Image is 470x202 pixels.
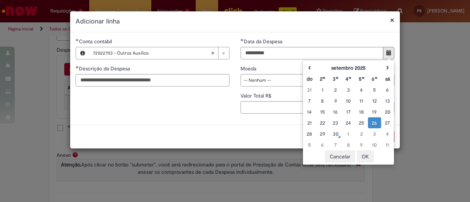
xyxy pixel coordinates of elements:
div: 10 October 2025 Friday [370,141,379,148]
span: Obrigatório Preenchido [76,38,79,41]
div: 02 September 2025 Tuesday [331,86,340,93]
div: 31 August 2025 Sunday [305,86,314,93]
div: 08 October 2025 Wednesday [344,141,353,148]
th: Quarta-feira [342,73,355,84]
div: 01 October 2025 Wednesday [344,130,353,137]
th: Quinta-feira [355,73,368,84]
div: Escolher data [303,60,394,165]
button: Cancelar [325,150,355,163]
span: Moeda [241,65,258,72]
button: Conta contábil, Visualizar este registro 72022703 - Outros Auxílios [76,47,89,59]
div: 09 September 2025 Tuesday [331,97,340,104]
div: 21 September 2025 Sunday [305,119,314,126]
th: Mês anterior [303,62,316,73]
button: Fechar modal [390,16,394,24]
h2: Adicionar linha [76,17,394,26]
div: 05 September 2025 Friday [370,86,379,93]
div: 25 September 2025 Thursday [357,119,366,126]
div: 15 September 2025 Monday [318,108,327,115]
th: Sexta-feira [368,73,381,84]
div: 16 September 2025 Tuesday [331,108,340,115]
span: 72022703 - Outros Auxílios [93,47,211,59]
div: 23 September 2025 Tuesday [331,119,340,126]
div: 09 October 2025 Thursday [357,141,366,148]
span: Data da Despesa [244,38,284,45]
div: 30 September 2025 Tuesday [331,130,340,137]
div: 06 September 2025 Saturday [383,86,392,93]
div: 03 September 2025 Wednesday [344,86,353,93]
div: 10 September 2025 Wednesday [344,97,353,104]
div: 19 September 2025 Friday [370,108,379,115]
div: 27 September 2025 Saturday [383,119,392,126]
div: 22 September 2025 Monday [318,119,327,126]
div: 05 October 2025 Sunday [305,141,314,148]
div: 04 October 2025 Saturday [383,130,392,137]
th: Próximo mês [381,62,394,73]
th: Sábado [381,73,394,84]
div: 24 September 2025 Wednesday [344,119,353,126]
span: Necessários - Conta contábil [79,38,113,45]
span: Obrigatório Preenchido [241,38,244,41]
input: Data da Despesa 26 September 2025 Friday [241,47,383,59]
span: Obrigatório Preenchido [76,66,79,69]
button: Mostrar calendário para Data da Despesa [383,47,394,59]
div: 20 September 2025 Saturday [383,108,392,115]
th: setembro 2025. Alternar mês [316,62,381,73]
div: 01 September 2025 Monday [318,86,327,93]
th: Segunda-feira [316,73,329,84]
div: 04 September 2025 Thursday [357,86,366,93]
div: 28 September 2025 Sunday [305,130,314,137]
th: Domingo [303,73,316,84]
div: 29 September 2025 Monday [318,130,327,137]
button: OK [357,150,374,163]
div: 18 September 2025 Thursday [357,108,366,115]
div: 11 October 2025 Saturday [383,141,392,148]
div: 07 October 2025 Tuesday [331,141,340,148]
div: 17 September 2025 Wednesday [344,108,353,115]
span: Descrição da Despesa [79,65,131,72]
div: 06 October 2025 Monday [318,141,327,148]
div: 26 September 2025 Friday [370,119,379,126]
div: 13 September 2025 Saturday [383,97,392,104]
a: 72022703 - Outros AuxíliosLimpar campo Conta contábil [89,47,229,59]
div: 02 October 2025 Thursday [357,130,366,137]
div: 11 September 2025 Thursday [357,97,366,104]
span: Valor Total R$ [241,92,273,99]
div: 07 September 2025 Sunday [305,97,314,104]
abbr: Limpar campo Conta contábil [207,47,218,59]
input: Descrição da Despesa [76,74,229,87]
div: 14 September 2025 Sunday [305,108,314,115]
div: 03 October 2025 Friday [370,130,379,137]
input: Valor Total R$ [241,101,394,114]
span: -- Nenhum -- [244,74,379,86]
div: 12 September 2025 Friday [370,97,379,104]
th: Terça-feira [329,73,342,84]
div: 08 September 2025 Monday [318,97,327,104]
